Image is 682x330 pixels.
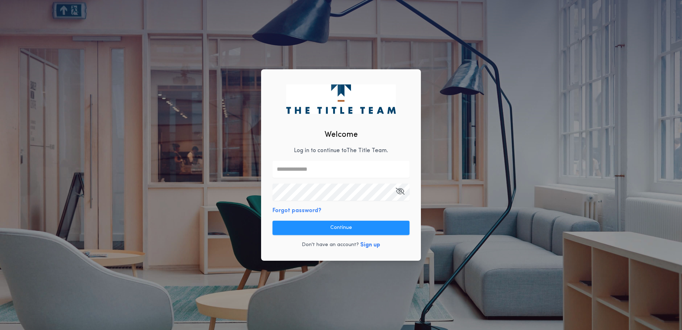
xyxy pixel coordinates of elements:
[325,129,358,141] h2: Welcome
[286,84,396,114] img: logo
[273,206,321,215] button: Forgot password?
[302,241,359,249] p: Don't have an account?
[294,146,388,155] p: Log in to continue to The Title Team .
[273,221,409,235] button: Continue
[360,241,380,249] button: Sign up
